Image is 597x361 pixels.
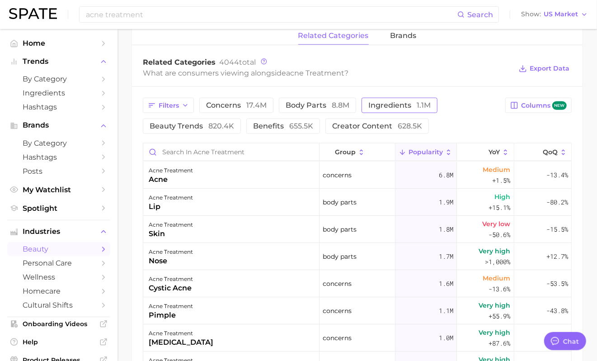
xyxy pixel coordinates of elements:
[149,328,213,339] div: acne treatment
[439,251,453,262] span: 1.7m
[219,58,239,66] span: 4044
[159,102,179,109] span: Filters
[149,301,193,312] div: acne treatment
[143,98,194,113] button: Filters
[495,191,511,202] span: High
[7,136,110,150] a: by Category
[519,9,590,20] button: ShowUS Market
[521,12,541,17] span: Show
[219,58,256,66] span: total
[483,218,511,229] span: Very low
[23,301,95,309] span: cultural shifts
[9,8,57,19] img: SPATE
[479,327,511,338] span: Very high
[7,150,110,164] a: Hashtags
[489,229,511,240] span: -50.6%
[467,10,493,19] span: Search
[479,300,511,311] span: Very high
[23,204,95,213] span: Spotlight
[544,12,578,17] span: US Market
[514,143,571,161] button: QoQ
[335,148,356,156] span: group
[398,122,422,130] span: 628.5k
[409,148,443,156] span: Popularity
[23,57,95,66] span: Trends
[546,197,568,208] span: -80.2%
[7,36,110,50] a: Home
[23,273,95,281] span: wellness
[23,89,95,97] span: Ingredients
[7,86,110,100] a: Ingredients
[546,251,568,262] span: +12.7%
[23,287,95,295] span: homecare
[483,273,511,284] span: Medium
[7,72,110,86] a: by Category
[479,246,511,256] span: Very high
[543,148,558,156] span: QoQ
[149,192,193,203] div: acne treatment
[485,257,511,266] span: >1,000%
[439,170,453,180] span: 6.8m
[7,201,110,215] a: Spotlight
[149,283,193,294] div: cystic acne
[253,123,313,130] span: benefits
[23,167,95,176] span: Posts
[143,67,512,79] div: What are consumers viewing alongside ?
[323,251,357,262] span: body parts
[149,228,193,239] div: skin
[323,278,352,289] span: concerns
[493,175,511,186] span: +1.5%
[439,224,453,235] span: 1.8m
[439,278,453,289] span: 1.6m
[23,320,95,328] span: Onboarding Videos
[298,32,369,40] span: related categories
[23,338,95,346] span: Help
[489,311,511,322] span: +55.9%
[23,139,95,147] span: by Category
[546,305,568,316] span: -43.8%
[489,284,511,294] span: -13.6%
[149,310,193,321] div: pimple
[150,123,234,130] span: beauty trends
[439,197,453,208] span: 1.9m
[149,247,193,257] div: acne treatment
[323,224,357,235] span: body parts
[149,337,213,348] div: [MEDICAL_DATA]
[7,55,110,68] button: Trends
[149,274,193,285] div: acne treatment
[23,39,95,47] span: Home
[368,102,431,109] span: ingredients
[7,164,110,178] a: Posts
[323,197,357,208] span: body parts
[439,305,453,316] span: 1.1m
[7,298,110,312] a: cultural shifts
[143,143,319,161] input: Search in acne treatment
[390,32,417,40] span: brands
[517,62,572,75] button: Export Data
[521,101,567,110] span: Columns
[546,224,568,235] span: -15.5%
[143,243,571,270] button: acne treatmentnosebody parts1.7mVery high>1,000%+12.7%
[289,122,313,130] span: 655.5k
[7,256,110,270] a: personal care
[23,228,95,236] span: Industries
[143,216,571,243] button: acne treatmentskinbody parts1.8mVery low-50.6%-15.5%
[439,332,453,343] span: 1.0m
[7,335,110,349] a: Help
[489,202,511,213] span: +15.1%
[7,242,110,256] a: beauty
[85,7,457,22] input: Search here for a brand, industry, or ingredient
[483,164,511,175] span: Medium
[489,338,511,349] span: +87.6%
[149,201,193,212] div: lip
[323,170,352,180] span: concerns
[286,69,344,77] span: acne treatment
[7,100,110,114] a: Hashtags
[23,185,95,194] span: My Watchlist
[286,102,349,109] span: body parts
[143,270,571,297] button: acne treatmentcystic acneconcerns1.6mMedium-13.6%-53.5%
[23,121,95,129] span: Brands
[23,75,95,83] span: by Category
[7,183,110,197] a: My Watchlist
[546,170,568,180] span: -13.4%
